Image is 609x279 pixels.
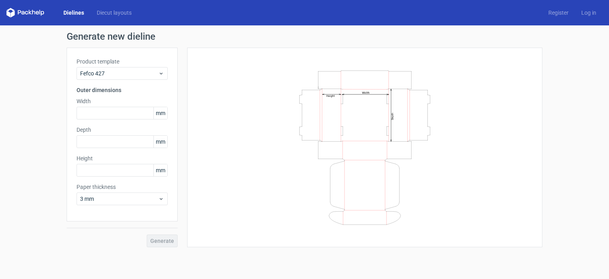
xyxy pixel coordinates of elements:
span: mm [153,164,167,176]
span: mm [153,136,167,148]
span: mm [153,107,167,119]
text: Depth [391,112,394,119]
span: Fefco 427 [80,69,158,77]
text: Width [362,90,370,94]
label: Paper thickness [77,183,168,191]
label: Product template [77,58,168,65]
a: Dielines [57,9,90,17]
a: Diecut layouts [90,9,138,17]
a: Log in [575,9,603,17]
label: Width [77,97,168,105]
h1: Generate new dieline [67,32,542,41]
text: Height [326,94,335,97]
label: Height [77,154,168,162]
label: Depth [77,126,168,134]
span: 3 mm [80,195,158,203]
h3: Outer dimensions [77,86,168,94]
a: Register [542,9,575,17]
